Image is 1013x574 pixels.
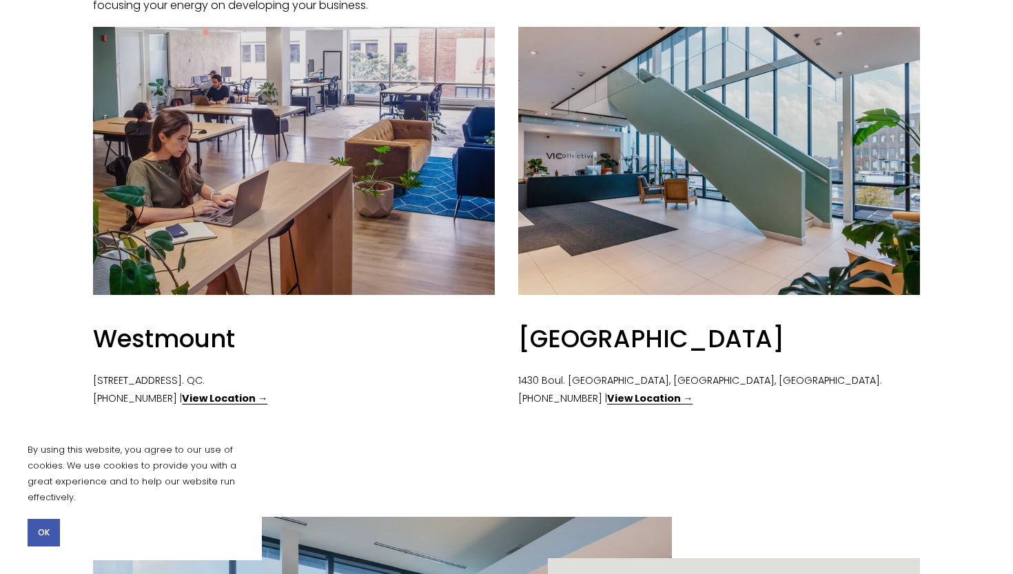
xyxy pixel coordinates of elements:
[28,442,248,505] p: By using this website, you agree to our use of cookies. We use cookies to provide you with a grea...
[518,372,920,408] p: 1430 Boul. [GEOGRAPHIC_DATA], [GEOGRAPHIC_DATA], [GEOGRAPHIC_DATA]. [PHONE_NUMBER] |
[518,322,784,356] h3: [GEOGRAPHIC_DATA]
[93,372,495,408] p: [STREET_ADDRESS]. QC. [PHONE_NUMBER] |
[14,428,262,560] section: Cookie banner
[607,391,693,405] a: View Location →
[28,519,60,546] button: OK
[38,526,50,539] span: OK
[93,322,235,356] h3: Westmount
[182,391,267,405] a: View Location →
